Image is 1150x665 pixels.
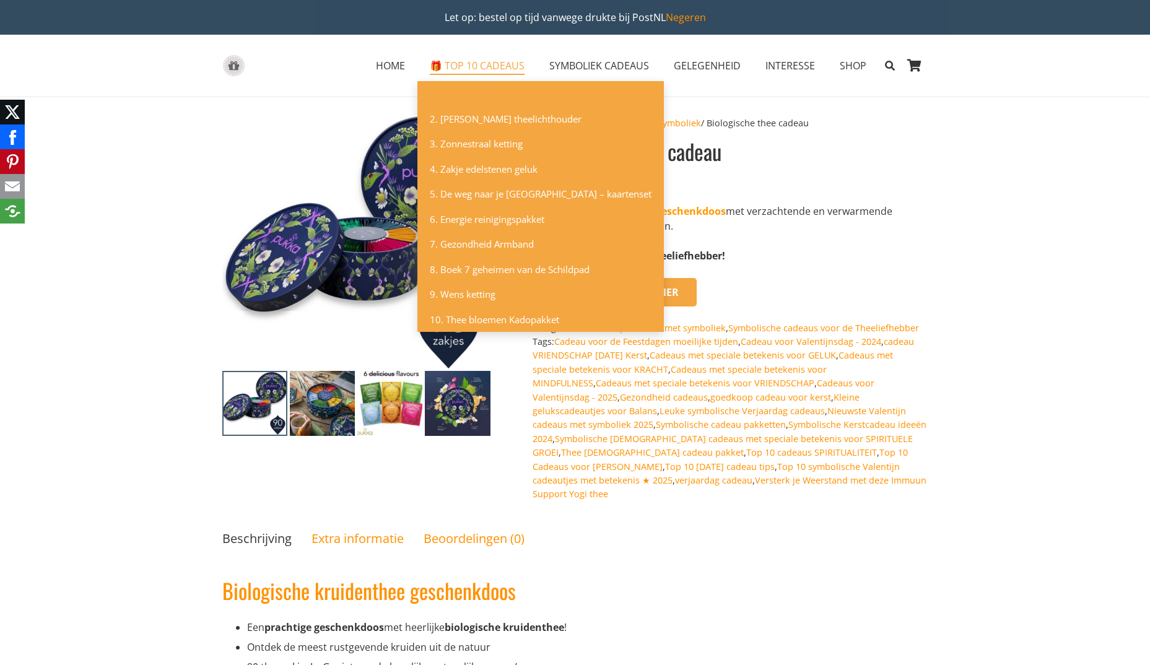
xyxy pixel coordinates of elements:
[533,116,928,130] nav: Breadcrumb
[586,322,726,334] a: Cadeau pakketten met symboliek
[417,207,664,232] a: 6. Energie reinigingspakket6. Energie reinigingspakket Menu
[264,620,384,634] strong: prachtige geschenkdoos
[901,35,928,97] a: Winkelwagen
[661,50,753,81] a: GELEGENHEIDGELEGENHEID Menu
[247,620,567,634] span: Een met heerlijke !
[417,157,664,182] a: 4. Zakje edelstenen geluk4. Zakje edelstenen geluk Menu
[879,50,900,81] a: Zoeken
[430,113,582,125] span: 2. [PERSON_NAME] theelichthouder
[430,59,525,72] span: 🎁 TOP 10 CADEAUS
[620,391,708,403] a: Gezondheid cadeaus
[674,59,741,72] span: GELEGENHEID
[650,349,836,361] a: Cadeaus met speciale betekenis voor GELUK
[430,288,495,300] span: 9. Wens ketting
[430,163,538,175] span: 4. Zakje edelstenen geluk
[533,349,893,375] a: Cadeaus met speciale betekenis voor KRACHT
[840,59,866,72] span: SHOP
[364,50,417,81] a: HOMEHOME Menu
[424,530,525,547] a: Beoordelingen (0)
[741,336,881,347] a: Cadeau voor Valentijnsdag - 2024
[533,322,922,334] span: Categorieën: ,
[665,461,775,472] a: Top 10 [DATE] cadeau tips
[417,181,664,207] a: 5. De weg naar je [GEOGRAPHIC_DATA] – kaartenset5. De weg naar je Levensdoel - kaartenset Menu
[728,322,919,334] a: Symbolische cadeaus voor de Theeliefhebber
[357,371,422,436] img: biologische Pukka thee cadeau voor de thee liefhebber en spiritualiteit
[417,131,664,157] a: 3. Zonnestraal ketting3. Zonnestraal ketting Menu
[746,446,877,458] a: Top 10 cadeaus SPIRITUALITEIT
[827,50,879,81] a: SHOPSHOP Menu
[533,446,908,472] a: Top 10 Cadeaus voor [PERSON_NAME]
[533,377,874,402] a: Cadeaus voor Valentijnsdag - 2025
[430,213,544,225] span: 6. Energie reinigingspakket
[430,263,590,276] span: 8. Boek 7 geheimen van de Schildpad
[445,620,564,634] strong: biologische kruidenthee
[417,106,664,132] a: 2. [PERSON_NAME] theelichthouder2. Yin Yang theelichthouder Menu
[656,419,786,430] a: Symbolische cadeau pakketten
[425,371,490,436] img: Biologische thee cadeau - Afbeelding 4
[549,59,649,72] span: SYMBOLIEK CADEAUS
[710,391,831,403] a: goedkoop cadeau voor kerst
[222,55,245,77] a: gift-box-icon-grey-inspirerendwinkelen
[417,50,537,81] a: 🎁 TOP 10 CADEAUS🎁 TOP 10 CADEAUS Menu
[247,640,490,654] span: Ontdek de meest rustgevende kruiden uit de natuur
[533,136,928,167] h1: Biologische thee cadeau
[430,238,534,250] span: 7. Gezondheid Armband
[417,232,664,257] a: 7. Gezondheid Armband7. Gezondheid Armband Menu
[533,419,926,444] a: Symbolische Kerstcadeau ideeën 2024
[675,474,752,486] a: verjaardag cadeau
[753,50,827,81] a: INTERESSEINTERESSE Menu
[765,59,815,72] span: INTERESSE
[533,336,926,500] span: Tags: , , , , , , , , , , , , , , , , , , , , , ,
[666,11,706,24] a: Negeren
[222,371,287,436] img: Cadeau voor de Theeliefhebber - biologische kruiden theedoos
[222,530,292,547] a: Beschrijving
[533,433,913,458] a: Symbolische [DEMOGRAPHIC_DATA] cadeaus met speciale betekenis voor SPIRITUELE GROEI
[430,137,523,150] span: 3. Zonnestraal ketting
[417,257,664,282] a: 8. Boek 7 geheimen van de Schildpad8. Boek 7 geheimen van de Schildpad Menu
[533,204,928,233] p: met verzachtende en verwarmende hoogwaardige kruidentheeën.
[533,363,827,389] a: Cadeaus met speciale betekenis voor MINDFULNESS
[561,446,744,458] a: Thee [DEMOGRAPHIC_DATA] cadeau pakket
[417,282,664,307] a: 9. Wens ketting9. Wens ketting Menu
[376,59,405,72] span: HOME
[290,371,355,436] img: Biologische thee cadeau - Afbeelding 2
[430,87,541,100] span: 1. Bio Thee geschenkdoos
[430,313,559,326] span: 10. Thee bloemen Kadopakket
[596,377,814,389] a: Cadeaus met speciale betekenis voor VRIENDSCHAP
[417,307,664,332] a: 10. Thee bloemen Kadopakket10. Thee bloemen Kadopakket Menu
[311,530,404,547] a: Extra informatie
[537,50,661,81] a: SYMBOLIEK CADEAUSSYMBOLIEK CADEAUS Menu
[417,81,664,106] a: 1. Bio Thee geschenkdoos1. Bio Thee geschenkdoos Menu
[430,188,651,200] span: 5. De weg naar je [GEOGRAPHIC_DATA] – kaartenset
[222,575,516,606] a: Biologische kruidenthee geschenkdoos
[660,405,825,417] a: Leuke symbolische Verjaardag cadeaus
[554,336,738,347] a: Cadeau voor de Feestdagen moeilijke tijden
